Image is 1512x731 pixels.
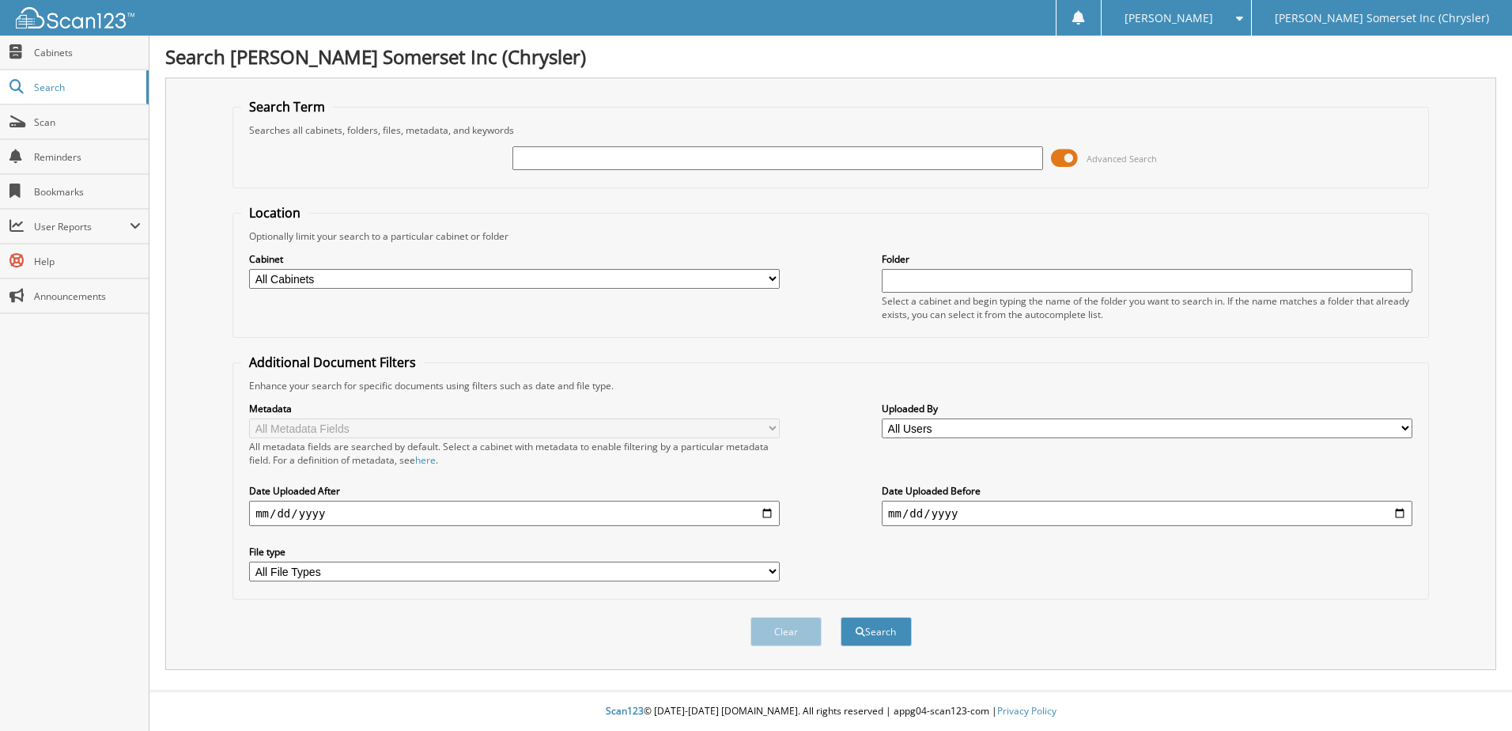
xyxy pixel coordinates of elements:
label: Date Uploaded After [249,484,780,498]
label: Cabinet [249,252,780,266]
span: Reminders [34,150,141,164]
label: Date Uploaded Before [882,484,1412,498]
div: © [DATE]-[DATE] [DOMAIN_NAME]. All rights reserved | appg04-scan123-com | [149,692,1512,731]
h1: Search [PERSON_NAME] Somerset Inc (Chrysler) [165,44,1496,70]
span: Bookmarks [34,185,141,199]
input: end [882,501,1412,526]
label: Folder [882,252,1412,266]
a: here [415,453,436,467]
div: All metadata fields are searched by default. Select a cabinet with metadata to enable filtering b... [249,440,780,467]
label: Metadata [249,402,780,415]
div: Select a cabinet and begin typing the name of the folder you want to search in. If the name match... [882,294,1412,321]
iframe: Chat Widget [1433,655,1512,731]
div: Enhance your search for specific documents using filters such as date and file type. [241,379,1420,392]
label: Uploaded By [882,402,1412,415]
button: Clear [750,617,822,646]
span: Advanced Search [1087,153,1157,165]
span: Scan123 [606,704,644,718]
button: Search [841,617,912,646]
span: [PERSON_NAME] Somerset Inc (Chrysler) [1275,13,1489,23]
span: Announcements [34,290,141,303]
span: User Reports [34,220,130,233]
input: start [249,501,780,526]
span: Help [34,255,141,268]
span: Search [34,81,138,94]
span: Scan [34,116,141,129]
legend: Location [241,204,308,222]
legend: Search Term [241,98,333,116]
a: Privacy Policy [997,704,1057,718]
span: Cabinets [34,46,141,59]
div: Searches all cabinets, folders, files, metadata, and keywords [241,123,1420,137]
div: Optionally limit your search to a particular cabinet or folder [241,229,1420,243]
legend: Additional Document Filters [241,354,424,371]
img: scan123-logo-white.svg [16,7,134,28]
label: File type [249,545,780,559]
span: [PERSON_NAME] [1125,13,1213,23]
